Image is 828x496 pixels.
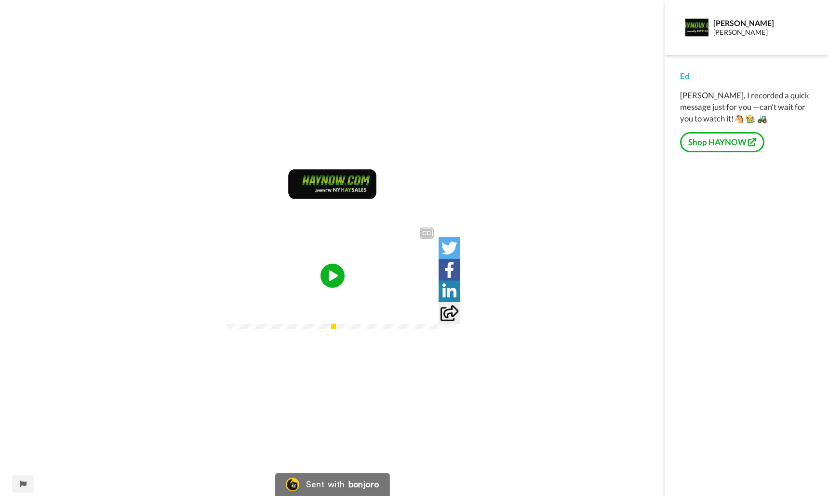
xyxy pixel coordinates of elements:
[283,165,382,203] img: 398b0d2d-d52f-4d5a-bb4f-8968adb9b67c
[233,305,250,316] span: 0:00
[252,305,255,316] span: /
[680,90,813,124] div: [PERSON_NAME], I recorded a quick message just for you —can’t wait for you to watch it!🐴 🧑‍🌾 🚜
[680,70,813,82] div: Ed
[306,480,345,489] div: Sent with
[348,480,379,489] div: bonjoro
[257,305,274,316] span: 1:39
[421,228,433,238] div: CC
[420,306,430,315] img: Full screen
[680,132,764,152] a: Shop HAYNOW
[275,473,390,496] a: Bonjoro LogoSent withbonjoro
[713,18,812,27] div: [PERSON_NAME]
[286,478,299,491] img: Bonjoro Logo
[685,16,708,39] img: Profile Image
[713,28,812,37] div: [PERSON_NAME]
